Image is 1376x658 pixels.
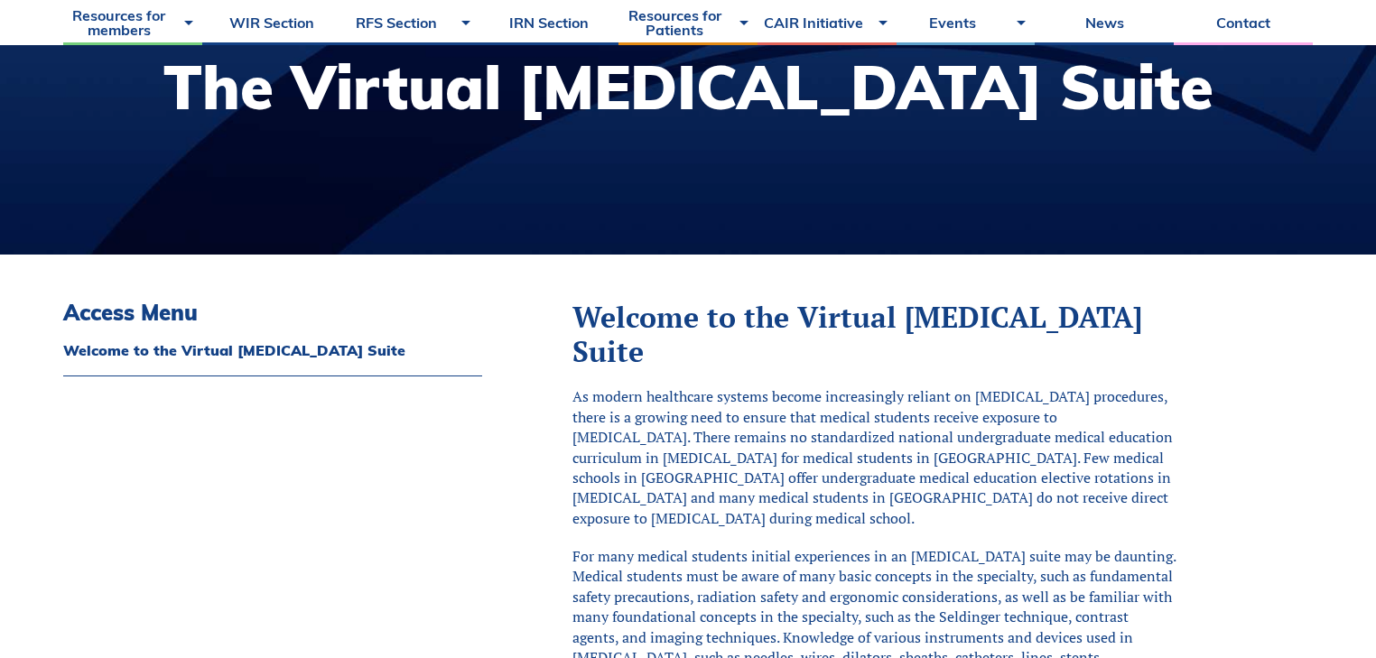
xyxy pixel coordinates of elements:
h3: Access Menu [63,300,482,326]
span: Welcome to the Virtual [MEDICAL_DATA] Suite [572,298,1142,370]
a: Welcome to the Virtual [MEDICAL_DATA] Suite [63,343,482,357]
span: As modern healthcare systems become increasingly reliant on [MEDICAL_DATA] procedures, there is a... [572,386,1173,527]
h1: The Virtual [MEDICAL_DATA] Suite [163,57,1213,117]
